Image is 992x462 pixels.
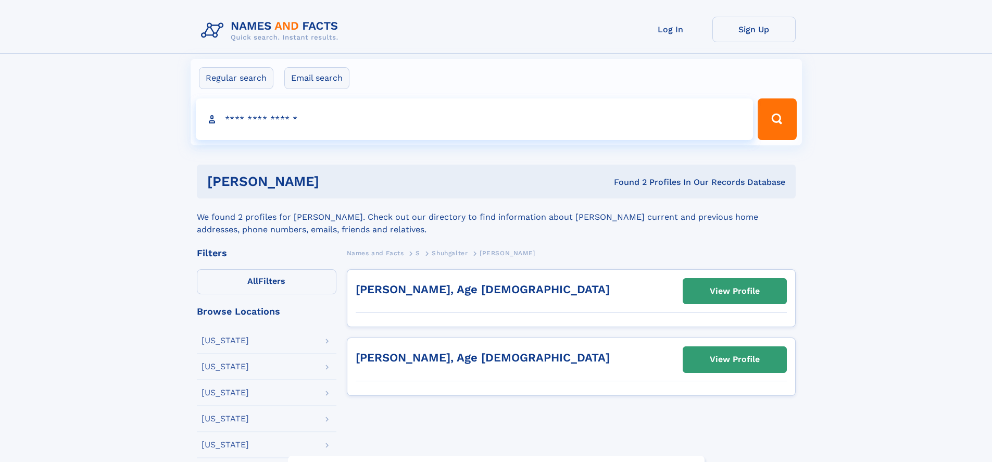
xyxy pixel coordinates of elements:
div: [US_STATE] [202,415,249,423]
img: Logo Names and Facts [197,17,347,45]
a: [PERSON_NAME], Age [DEMOGRAPHIC_DATA] [356,351,610,364]
a: Shuhgalter [432,246,468,259]
div: Found 2 Profiles In Our Records Database [467,177,785,188]
div: View Profile [710,279,760,303]
div: [US_STATE] [202,363,249,371]
span: All [247,276,258,286]
button: Search Button [758,98,796,140]
h1: [PERSON_NAME] [207,175,467,188]
a: View Profile [683,279,786,304]
div: [US_STATE] [202,336,249,345]
div: Browse Locations [197,307,336,316]
a: S [416,246,420,259]
a: Log In [629,17,712,42]
div: View Profile [710,347,760,371]
span: Shuhgalter [432,249,468,257]
label: Email search [284,67,349,89]
a: View Profile [683,347,786,372]
div: Filters [197,248,336,258]
span: S [416,249,420,257]
label: Filters [197,269,336,294]
a: [PERSON_NAME], Age [DEMOGRAPHIC_DATA] [356,283,610,296]
div: [US_STATE] [202,389,249,397]
input: search input [196,98,754,140]
a: Sign Up [712,17,796,42]
span: [PERSON_NAME] [480,249,535,257]
div: [US_STATE] [202,441,249,449]
div: We found 2 profiles for [PERSON_NAME]. Check out our directory to find information about [PERSON_... [197,198,796,236]
label: Regular search [199,67,273,89]
a: Names and Facts [347,246,404,259]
